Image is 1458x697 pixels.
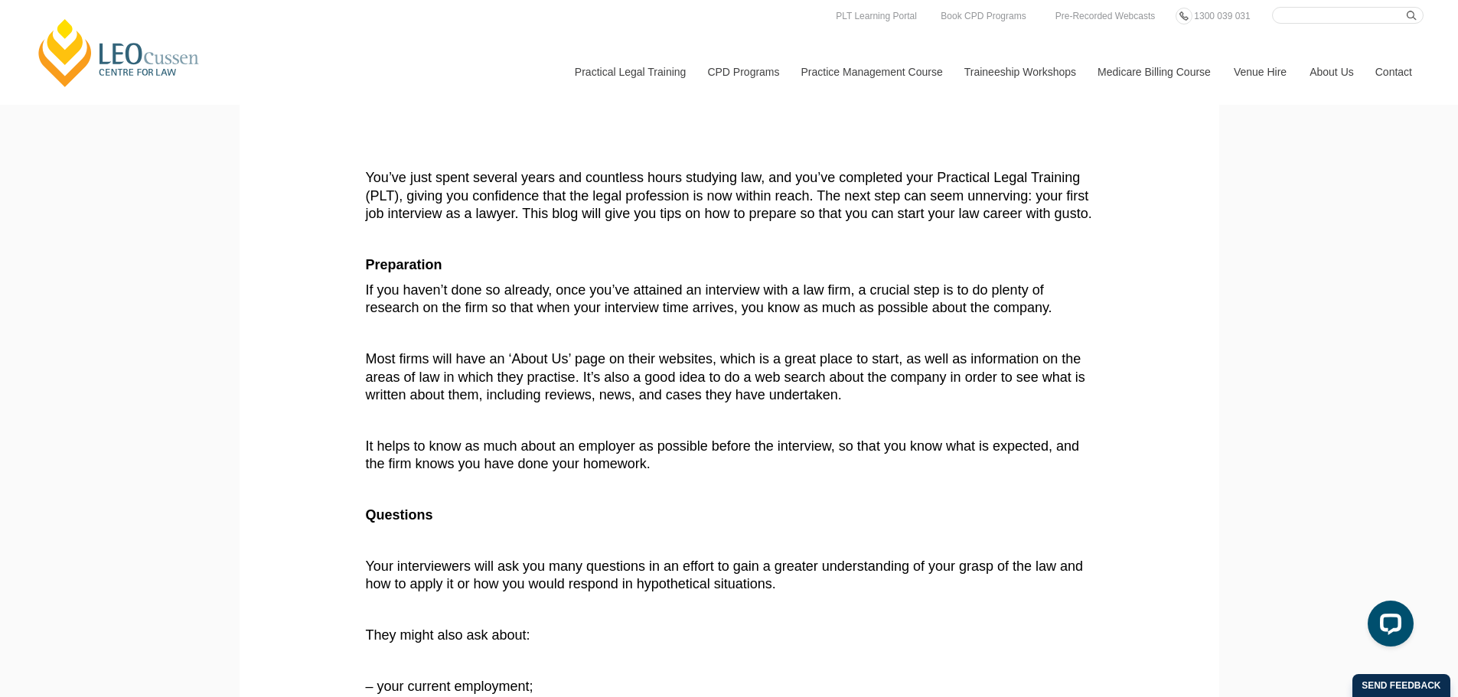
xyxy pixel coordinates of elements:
b: Questions [366,507,433,523]
span: If you haven’t done so already, once you’ve attained an interview with a law firm, a crucial step... [366,282,1052,315]
a: CPD Programs [696,39,789,105]
a: Contact [1364,39,1424,105]
span: – your current employment; [366,679,533,694]
span: Most firms will have an ‘About Us’ page on their websites, which is a great place to start, as we... [366,351,1085,402]
a: Practical Legal Training [563,39,696,105]
span: 1300 039 031 [1194,11,1250,21]
a: Book CPD Programs [937,8,1029,24]
b: Preparation [366,257,442,272]
a: Venue Hire [1222,39,1298,105]
iframe: LiveChat chat widget [1355,594,1420,659]
a: Pre-Recorded Webcasts [1052,8,1160,24]
span: They might also ask about: [366,627,530,643]
a: About Us [1298,39,1364,105]
a: Traineeship Workshops [953,39,1086,105]
a: PLT Learning Portal [832,8,921,24]
a: 1300 039 031 [1190,8,1254,24]
a: Practice Management Course [790,39,953,105]
a: [PERSON_NAME] Centre for Law [34,17,204,89]
a: Medicare Billing Course [1086,39,1222,105]
span: You’ve just spent several years and countless hours studying law, and you’ve completed your Pract... [366,170,1092,221]
span: Your interviewers will ask you many questions in an effort to gain a greater understanding of you... [366,559,1084,591]
span: It helps to know as much about an employer as possible before the interview, so that you know wha... [366,438,1080,471]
